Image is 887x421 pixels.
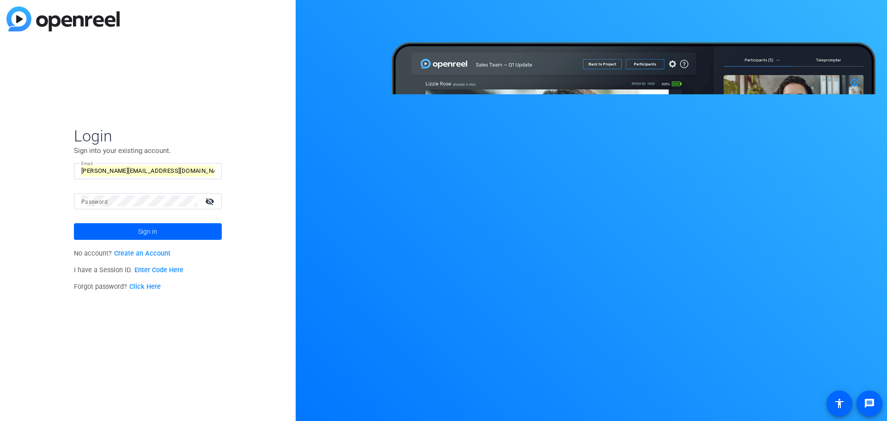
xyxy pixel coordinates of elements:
[200,195,222,208] mat-icon: visibility_off
[74,283,161,291] span: Forgot password?
[81,199,108,205] mat-label: Password
[138,220,157,243] span: Sign in
[134,266,183,274] a: Enter Code Here
[6,6,120,31] img: blue-gradient.svg
[129,283,161,291] a: Click Here
[74,146,222,156] p: Sign into your existing account.
[74,223,222,240] button: Sign in
[74,250,170,257] span: No account?
[81,165,214,177] input: Enter Email Address
[864,398,875,409] mat-icon: message
[74,266,183,274] span: I have a Session ID.
[81,161,93,166] mat-label: Email
[834,398,845,409] mat-icon: accessibility
[74,126,222,146] span: Login
[114,250,170,257] a: Create an Account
